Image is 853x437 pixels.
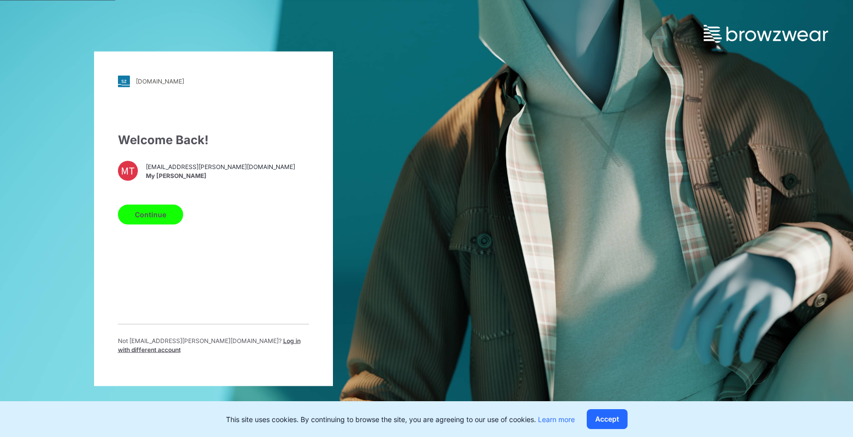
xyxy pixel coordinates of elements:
div: MT [118,161,138,180]
p: Not [EMAIL_ADDRESS][PERSON_NAME][DOMAIN_NAME] ? [118,336,309,354]
a: [DOMAIN_NAME] [118,75,309,87]
div: Welcome Back! [118,131,309,149]
img: stylezone-logo.562084cfcfab977791bfbf7441f1a819.svg [118,75,130,87]
span: My [PERSON_NAME] [146,172,295,180]
p: This site uses cookies. By continuing to browse the site, you are agreeing to our use of cookies. [226,414,575,425]
div: [DOMAIN_NAME] [136,78,184,85]
a: Learn more [538,415,575,424]
button: Accept [587,409,628,429]
img: browzwear-logo.e42bd6dac1945053ebaf764b6aa21510.svg [704,25,828,43]
span: [EMAIL_ADDRESS][PERSON_NAME][DOMAIN_NAME] [146,163,295,172]
button: Continue [118,204,183,224]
